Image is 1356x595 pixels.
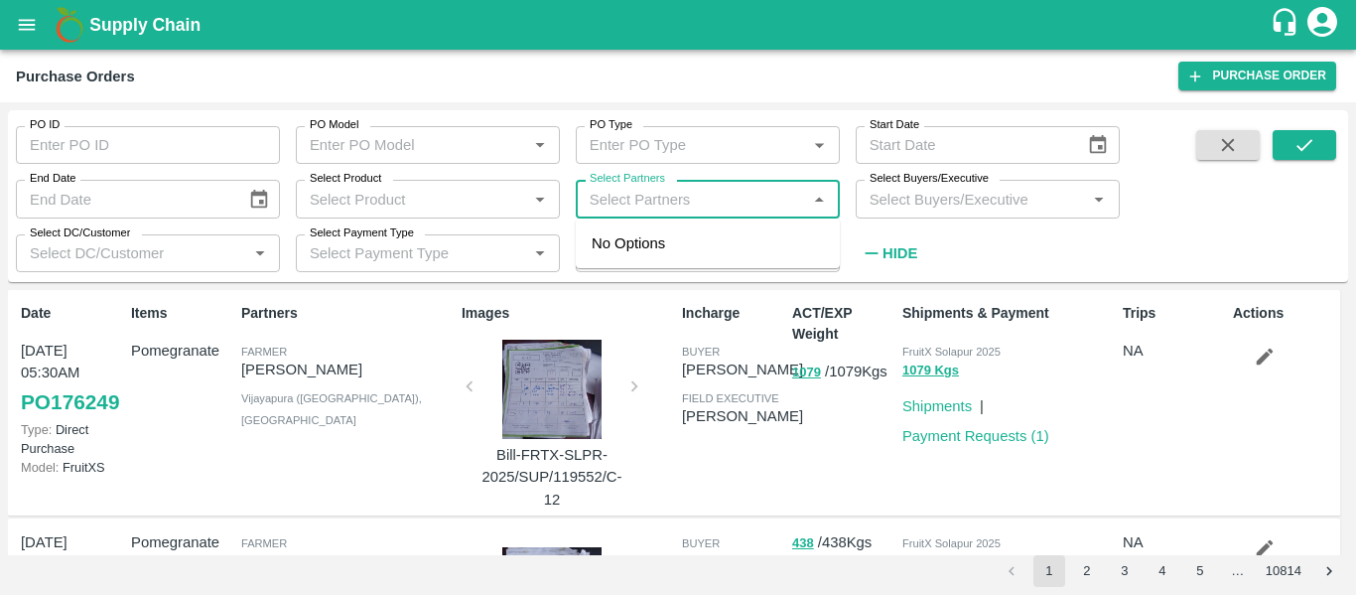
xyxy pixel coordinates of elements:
[1222,562,1254,581] div: …
[527,132,553,158] button: Open
[682,303,784,324] p: Incharge
[902,360,959,382] button: 1079 Kgs
[16,180,232,218] input: End Date
[89,11,1270,39] a: Supply Chain
[1086,187,1112,213] button: Open
[1123,340,1225,362] p: NA
[870,171,989,187] label: Select Buyers/Executive
[462,303,674,324] p: Images
[21,384,119,420] a: PO176249
[310,171,381,187] label: Select Product
[902,551,952,574] button: 438 Kgs
[241,537,287,549] span: Farmer
[792,361,894,383] p: / 1079 Kgs
[972,387,984,417] div: |
[240,181,278,219] button: Choose date
[902,303,1115,324] p: Shipments & Payment
[89,15,201,35] b: Supply Chain
[30,225,130,241] label: Select DC/Customer
[30,171,75,187] label: End Date
[856,236,923,270] button: Hide
[902,346,1001,358] span: FruitX Solapur 2025
[21,422,52,437] span: Type:
[310,117,359,133] label: PO Model
[50,5,89,45] img: logo
[21,340,123,384] p: [DATE] 05:30AM
[682,392,779,404] span: field executive
[1147,555,1178,587] button: Go to page 4
[792,303,894,345] p: ACT/EXP Weight
[682,405,803,427] p: [PERSON_NAME]
[590,171,665,187] label: Select Partners
[590,117,632,133] label: PO Type
[1123,303,1225,324] p: Trips
[302,132,521,158] input: Enter PO Model
[1184,555,1216,587] button: Go to page 5
[1079,126,1117,164] button: Choose date
[131,531,233,553] p: Pomegranate
[241,346,287,358] span: Farmer
[21,303,123,324] p: Date
[21,531,123,576] p: [DATE] 05:30AM
[21,420,123,458] p: Direct Purchase
[1033,555,1065,587] button: page 1
[902,428,1049,444] a: Payment Requests (1)
[792,532,814,555] button: 438
[806,132,832,158] button: Open
[682,346,720,358] span: buyer
[870,117,919,133] label: Start Date
[902,398,972,414] a: Shipments
[302,240,495,266] input: Select Payment Type
[1304,4,1340,46] div: account of current user
[1071,555,1103,587] button: Go to page 2
[241,303,454,324] p: Partners
[862,186,1081,212] input: Select Buyers/Executive
[1123,531,1225,553] p: NA
[682,550,803,572] p: [PERSON_NAME]
[16,126,280,164] input: Enter PO ID
[1260,555,1307,587] button: Go to page 10814
[22,240,241,266] input: Select DC/Customer
[21,458,123,477] p: FruitXS
[582,132,801,158] input: Enter PO Type
[993,555,1348,587] nav: pagination navigation
[592,235,665,251] span: No Options
[1233,303,1335,324] p: Actions
[1109,555,1141,587] button: Go to page 3
[806,187,832,213] button: Close
[247,240,273,266] button: Open
[16,64,135,89] div: Purchase Orders
[856,126,1072,164] input: Start Date
[792,362,821,384] button: 1079
[477,444,626,511] p: Bill-FRTX-SLPR-2025/SUP/119552/C-12
[302,186,521,212] input: Select Product
[30,117,60,133] label: PO ID
[1270,7,1304,43] div: customer-support
[902,537,1001,549] span: FruitX Solapur 2025
[131,340,233,362] p: Pomegranate
[131,303,233,324] p: Items
[582,186,801,212] input: Select Partners
[527,240,553,266] button: Open
[682,359,803,380] p: [PERSON_NAME]
[1313,555,1345,587] button: Go to next page
[241,359,454,380] p: [PERSON_NAME]
[882,245,917,261] strong: Hide
[1178,62,1336,90] a: Purchase Order
[21,460,59,475] span: Model:
[682,537,720,549] span: buyer
[4,2,50,48] button: open drawer
[310,225,414,241] label: Select Payment Type
[241,392,422,426] span: Vijayapura ([GEOGRAPHIC_DATA]) , [GEOGRAPHIC_DATA]
[241,550,454,572] p: Mohan [PERSON_NAME]
[792,531,894,554] p: / 438 Kgs
[527,187,553,213] button: Open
